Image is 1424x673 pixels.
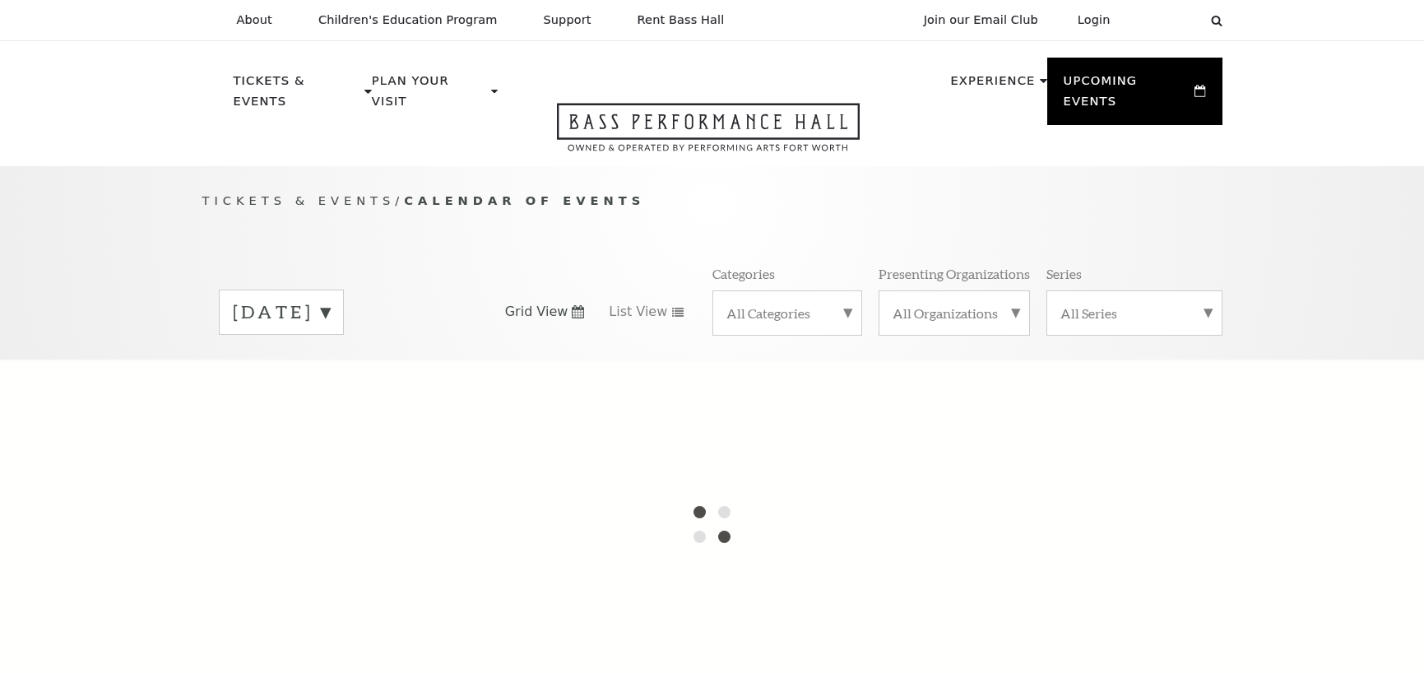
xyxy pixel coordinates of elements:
label: All Organizations [893,304,1016,322]
select: Select: [1137,12,1195,28]
p: / [202,191,1222,211]
span: Grid View [505,303,568,321]
span: Calendar of Events [404,193,645,207]
p: Series [1046,265,1082,282]
span: Tickets & Events [202,193,396,207]
span: List View [609,303,667,321]
p: Categories [712,265,775,282]
p: Rent Bass Hall [638,13,725,27]
p: About [237,13,272,27]
label: [DATE] [233,299,330,325]
p: Plan Your Visit [372,71,487,121]
label: All Categories [726,304,848,322]
label: All Series [1060,304,1208,322]
p: Upcoming Events [1064,71,1191,121]
p: Experience [950,71,1035,100]
p: Tickets & Events [234,71,361,121]
p: Support [544,13,591,27]
p: Presenting Organizations [879,265,1030,282]
p: Children's Education Program [318,13,498,27]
